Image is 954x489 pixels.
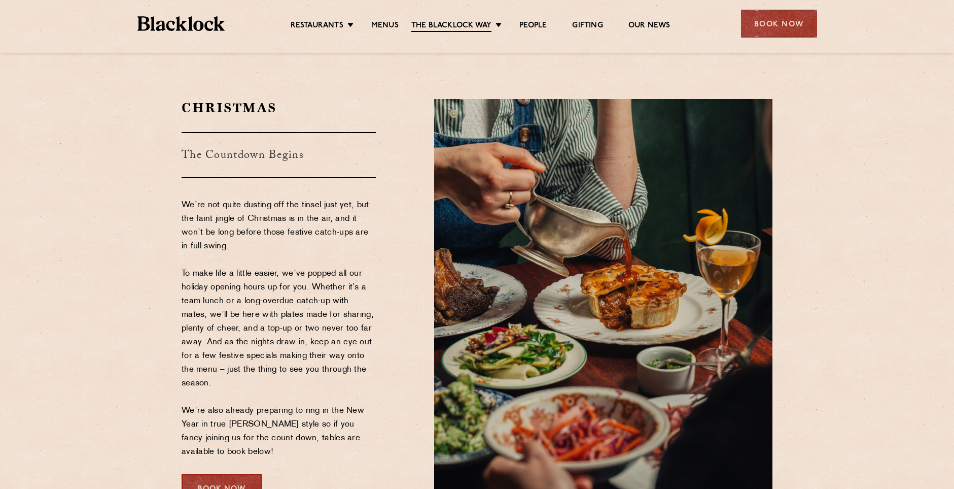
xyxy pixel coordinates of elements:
img: BL_Textured_Logo-footer-cropped.svg [137,16,225,31]
a: The Blacklock Way [411,21,491,32]
a: Our News [628,21,670,31]
h3: The Countdown Begins [182,132,376,178]
p: We’re not quite dusting off the tinsel just yet, but the faint jingle of Christmas is in the air,... [182,199,376,459]
a: Gifting [572,21,603,31]
a: Menus [371,21,399,31]
div: Book Now [741,10,817,38]
a: People [519,21,547,31]
h2: Christmas [182,99,376,117]
a: Restaurants [291,21,343,31]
